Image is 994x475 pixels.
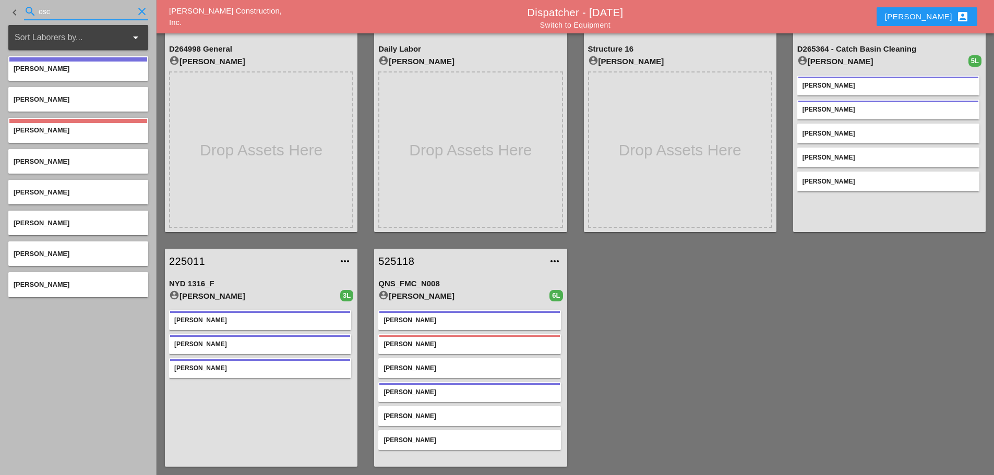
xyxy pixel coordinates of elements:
i: account_circle [378,290,389,300]
div: [PERSON_NAME] [803,81,974,90]
input: Search for laborer [39,3,134,20]
i: account_circle [169,290,179,300]
i: more_horiz [339,255,351,267]
div: Daily Labor [378,43,562,55]
i: search [24,5,37,18]
span: [PERSON_NAME] [14,65,69,72]
div: QNS_FMC_N008 [378,278,562,290]
div: NYD 1316_F [169,278,353,290]
i: account_circle [588,55,598,66]
div: Structure 16 [588,43,772,55]
span: [PERSON_NAME] [14,250,69,258]
i: account_circle [797,55,808,66]
div: [PERSON_NAME] [885,10,969,23]
i: clear [136,5,148,18]
div: [PERSON_NAME] [169,55,353,68]
i: account_circle [378,55,389,66]
div: [PERSON_NAME] [174,339,346,349]
a: Dispatcher - [DATE] [528,7,624,18]
div: [PERSON_NAME] [384,387,555,397]
div: [PERSON_NAME] [797,55,968,68]
a: [PERSON_NAME] Construction, Inc. [169,6,282,27]
div: [PERSON_NAME] [169,290,340,302]
div: 6L [549,290,562,301]
button: [PERSON_NAME] [877,7,977,26]
span: [PERSON_NAME] [14,126,69,134]
div: [PERSON_NAME] [588,55,772,68]
div: [PERSON_NAME] [384,411,555,421]
div: [PERSON_NAME] [378,290,549,302]
i: arrow_drop_down [129,31,142,44]
a: Switch to Equipment [540,21,610,29]
i: account_box [956,10,969,23]
div: [PERSON_NAME] [174,315,346,325]
span: [PERSON_NAME] [14,95,69,103]
div: D264998 General [169,43,353,55]
a: 525118 [378,253,542,269]
i: account_circle [169,55,179,66]
i: more_horiz [548,255,561,267]
span: [PERSON_NAME] [14,157,69,165]
div: [PERSON_NAME] [803,177,974,186]
span: [PERSON_NAME] [14,188,69,196]
div: [PERSON_NAME] [378,55,562,68]
div: [PERSON_NAME] [384,363,555,373]
div: 5L [968,55,981,67]
div: 3L [340,290,353,301]
div: [PERSON_NAME] [803,129,974,138]
div: [PERSON_NAME] [384,315,555,325]
div: D265364 - Catch Basin Cleaning [797,43,981,55]
div: [PERSON_NAME] [384,435,555,445]
div: [PERSON_NAME] [803,105,974,114]
div: [PERSON_NAME] [174,363,346,373]
div: [PERSON_NAME] [384,339,555,349]
i: keyboard_arrow_left [8,6,21,19]
span: [PERSON_NAME] [14,219,69,227]
span: [PERSON_NAME] [14,281,69,288]
a: 225011 [169,253,332,269]
div: [PERSON_NAME] [803,153,974,162]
